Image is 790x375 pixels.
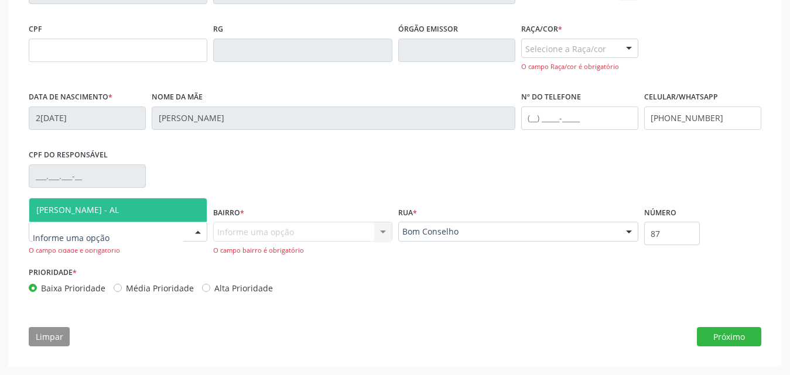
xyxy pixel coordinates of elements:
label: Raça/cor [521,20,562,39]
span: Selecione a Raça/cor [525,43,606,55]
div: O campo Raça/cor é obrigatório [521,62,638,72]
div: O campo cidade é obrigatório [29,246,207,256]
label: Nome da mãe [152,88,203,106]
label: Bairro [213,204,244,222]
label: Baixa Prioridade [41,282,105,294]
label: RG [213,20,223,39]
input: Informe uma opção [33,226,183,249]
span: Bom Conselho [402,226,614,238]
button: Próximo [697,327,761,347]
label: CPF [29,20,42,39]
input: ___.___.___-__ [29,164,146,188]
label: Rua [398,204,417,222]
input: (__) _____-_____ [644,106,761,130]
span: [PERSON_NAME] - AL [36,204,119,215]
div: O campo bairro é obrigatório [213,246,392,256]
label: Celular/WhatsApp [644,88,718,106]
label: Órgão emissor [398,20,458,39]
label: Média Prioridade [126,282,194,294]
input: __/__/____ [29,106,146,130]
label: Nº do Telefone [521,88,581,106]
label: Prioridade [29,264,77,282]
label: CPF do responsável [29,146,108,164]
input: (__) _____-_____ [521,106,638,130]
label: Data de nascimento [29,88,112,106]
label: Número [644,204,676,222]
label: Alta Prioridade [214,282,273,294]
